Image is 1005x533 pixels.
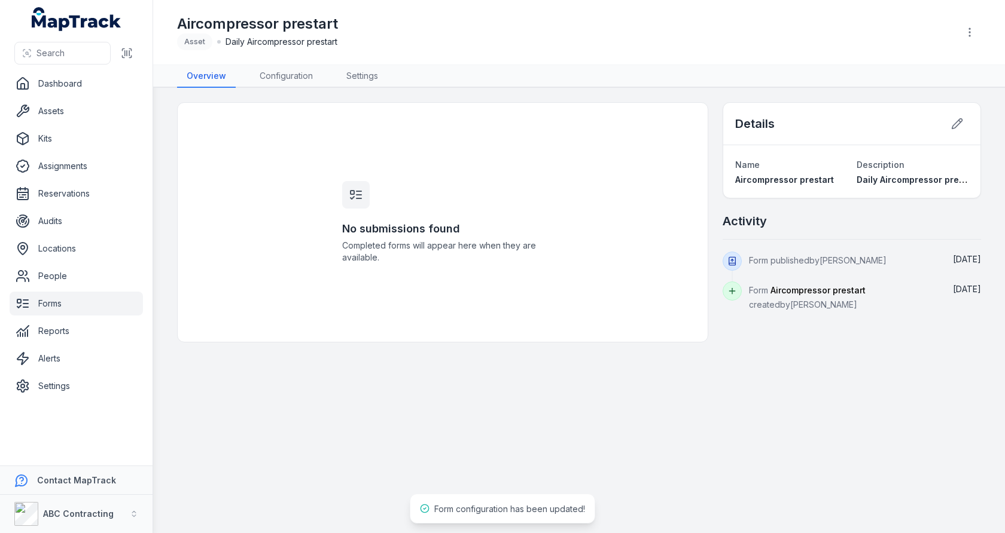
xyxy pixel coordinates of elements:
[177,14,338,33] h1: Aircompressor prestart
[953,254,981,264] time: 11/08/2025, 2:38:18 pm
[749,255,887,265] span: Form published by [PERSON_NAME]
[749,285,866,310] span: Form created by [PERSON_NAME]
[10,319,143,343] a: Reports
[226,36,337,48] span: Daily Aircompressor prestart
[177,33,212,50] div: Asset
[10,292,143,315] a: Forms
[10,374,143,398] a: Settings
[735,174,834,185] span: Aircompressor prestart
[953,284,981,294] span: [DATE]
[857,174,979,185] span: Daily Aircompressor prestart
[10,154,143,178] a: Assignments
[857,160,904,170] span: Description
[10,209,143,233] a: Audits
[342,220,543,237] h3: No submissions found
[735,160,760,170] span: Name
[14,42,111,65] button: Search
[10,99,143,123] a: Assets
[10,237,143,261] a: Locations
[10,347,143,370] a: Alerts
[342,240,543,264] span: Completed forms will appear here when they are available.
[250,65,322,88] a: Configuration
[37,475,116,485] strong: Contact MapTrack
[36,47,65,59] span: Search
[10,127,143,151] a: Kits
[953,254,981,264] span: [DATE]
[337,65,388,88] a: Settings
[770,285,866,295] span: Aircompressor prestart
[953,284,981,294] time: 11/08/2025, 2:36:26 pm
[723,213,767,229] h2: Activity
[43,509,114,519] strong: ABC Contracting
[177,65,236,88] a: Overview
[10,264,143,288] a: People
[735,115,775,132] h2: Details
[32,7,121,31] a: MapTrack
[10,182,143,206] a: Reservations
[434,504,585,514] span: Form configuration has been updated!
[10,72,143,96] a: Dashboard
